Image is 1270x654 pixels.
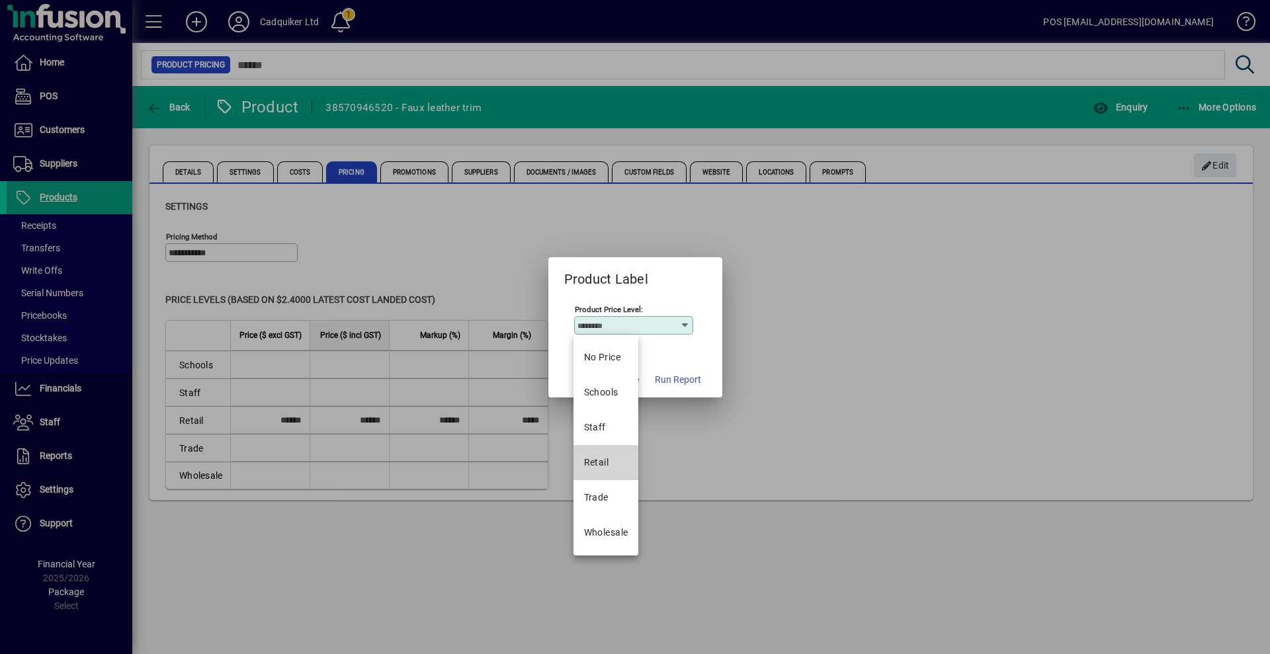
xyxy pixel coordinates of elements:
[584,386,618,399] div: Schools
[584,350,621,364] span: No Price
[650,368,706,392] button: Run Report
[573,375,639,410] mat-option: Schools
[573,515,639,550] mat-option: Wholesale
[655,373,701,387] span: Run Report
[584,491,609,505] div: Trade
[584,526,628,540] div: Wholesale
[573,410,639,445] mat-option: Staff
[584,456,609,470] div: Retail
[575,304,643,313] mat-label: Product Price Level:
[573,445,639,480] mat-option: Retail
[548,257,664,290] h2: Product Label
[573,480,639,515] mat-option: Trade
[584,421,606,434] div: Staff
